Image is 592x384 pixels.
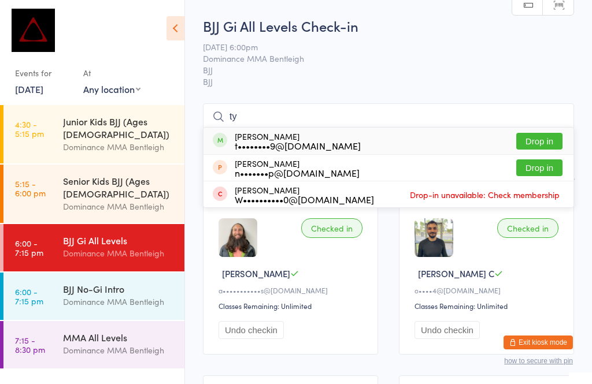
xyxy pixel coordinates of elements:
[219,218,257,257] img: image1661942823.png
[63,140,175,154] div: Dominance MMA Bentleigh
[3,321,184,368] a: 7:15 -8:30 pmMMA All LevelsDominance MMA Bentleigh
[203,41,556,53] span: [DATE] 6:00pm
[83,83,140,95] div: Any location
[407,186,563,203] span: Drop-in unavailable: Check membership
[235,141,361,150] div: t••••••••9@[DOMAIN_NAME]
[415,301,562,311] div: Classes Remaining: Unlimited
[3,224,184,271] a: 6:00 -7:15 pmBJJ Gi All LevelsDominance MMA Bentleigh
[15,120,44,138] time: 4:30 - 5:15 pm
[63,344,175,357] div: Dominance MMA Bentleigh
[235,132,361,150] div: [PERSON_NAME]
[301,218,362,238] div: Checked in
[219,285,366,295] div: a•••••••••••s@[DOMAIN_NAME]
[516,159,563,176] button: Drop in
[203,64,556,76] span: BJJ
[15,64,72,83] div: Events for
[516,133,563,150] button: Drop in
[3,273,184,320] a: 6:00 -7:15 pmBJJ No-Gi IntroDominance MMA Bentleigh
[415,321,480,339] button: Undo checkin
[203,76,574,87] span: BJJ
[63,295,175,308] div: Dominance MMA Bentleigh
[63,247,175,260] div: Dominance MMA Bentleigh
[219,321,284,339] button: Undo checkin
[15,238,43,257] time: 6:00 - 7:15 pm
[415,218,453,257] img: image1737362646.png
[235,168,360,177] div: n•••••••p@[DOMAIN_NAME]
[15,287,43,305] time: 6:00 - 7:15 pm
[497,218,558,238] div: Checked in
[63,174,175,200] div: Senior Kids BJJ (Ages [DEMOGRAPHIC_DATA])
[63,200,175,213] div: Dominance MMA Bentleigh
[3,165,184,223] a: 5:15 -6:00 pmSenior Kids BJJ (Ages [DEMOGRAPHIC_DATA])Dominance MMA Bentleigh
[12,9,55,52] img: Dominance MMA Bentleigh
[83,64,140,83] div: At
[203,16,574,35] h2: BJJ Gi All Levels Check-in
[15,179,46,197] time: 5:15 - 6:00 pm
[219,301,366,311] div: Classes Remaining: Unlimited
[63,331,175,344] div: MMA All Levels
[15,83,43,95] a: [DATE]
[63,234,175,247] div: BJJ Gi All Levels
[15,335,45,354] time: 7:15 - 8:30 pm
[63,282,175,295] div: BJJ No-Gi Intro
[504,357,573,365] button: how to secure with pin
[63,115,175,140] div: Junior Kids BJJ (Ages [DEMOGRAPHIC_DATA])
[203,103,574,130] input: Search
[235,195,374,204] div: W••••••••••0@[DOMAIN_NAME]
[203,53,556,64] span: Dominance MMA Bentleigh
[222,267,290,279] span: [PERSON_NAME]
[235,185,374,204] div: [PERSON_NAME]
[418,267,494,279] span: [PERSON_NAME] C
[235,159,360,177] div: [PERSON_NAME]
[415,285,562,295] div: o••••4@[DOMAIN_NAME]
[504,335,573,349] button: Exit kiosk mode
[3,105,184,163] a: 4:30 -5:15 pmJunior Kids BJJ (Ages [DEMOGRAPHIC_DATA])Dominance MMA Bentleigh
